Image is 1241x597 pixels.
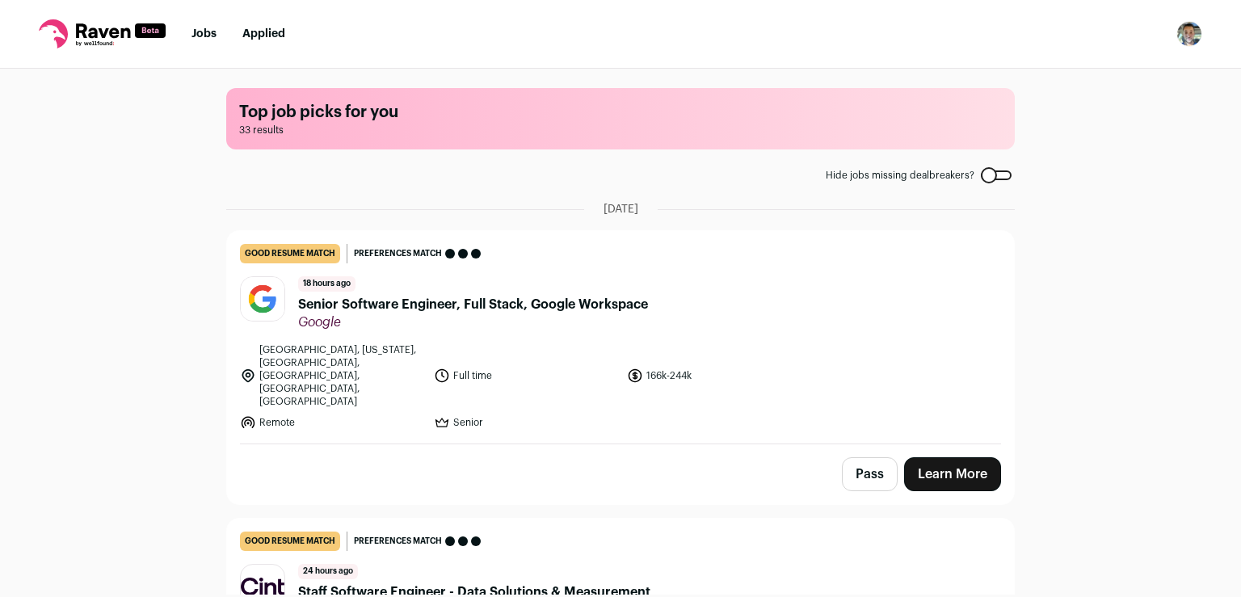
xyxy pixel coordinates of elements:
[242,28,285,40] a: Applied
[1176,21,1202,47] img: 19917917-medium_jpg
[239,101,1002,124] h1: Top job picks for you
[298,295,648,314] span: Senior Software Engineer, Full Stack, Google Workspace
[434,343,618,408] li: Full time
[604,201,638,217] span: [DATE]
[298,276,355,292] span: 18 hours ago
[239,124,1002,137] span: 33 results
[354,246,442,262] span: Preferences match
[1176,21,1202,47] button: Open dropdown
[240,343,424,408] li: [GEOGRAPHIC_DATA], [US_STATE], [GEOGRAPHIC_DATA], [GEOGRAPHIC_DATA], [GEOGRAPHIC_DATA], [GEOGRAPH...
[826,169,974,182] span: Hide jobs missing dealbreakers?
[240,532,340,551] div: good resume match
[240,244,340,263] div: good resume match
[298,564,358,579] span: 24 hours ago
[842,457,898,491] button: Pass
[241,578,284,596] img: c1dc070c250b4101417112787eb572b6c51eb6af1a3dfa70db6434c109b5039f.png
[298,314,648,330] span: Google
[240,414,424,431] li: Remote
[241,277,284,321] img: 8d2c6156afa7017e60e680d3937f8205e5697781b6c771928cb24e9df88505de.jpg
[627,343,811,408] li: 166k-244k
[227,231,1014,444] a: good resume match Preferences match 18 hours ago Senior Software Engineer, Full Stack, Google Wor...
[191,28,217,40] a: Jobs
[434,414,618,431] li: Senior
[904,457,1001,491] a: Learn More
[354,533,442,549] span: Preferences match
